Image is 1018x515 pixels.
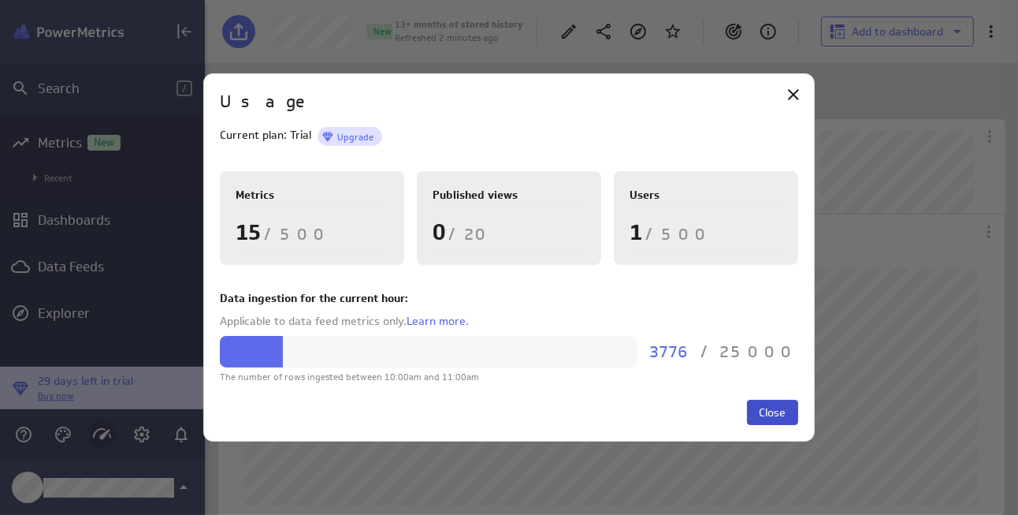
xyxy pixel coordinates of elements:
[236,216,261,249] p: 15
[780,81,807,108] div: Close
[630,187,782,203] p: Users
[220,90,318,115] h2: Usage
[220,290,797,307] p: Data ingestion for the current hour:
[661,222,711,248] p: 500
[220,313,797,330] p: Applicable to data feed metrics only.
[464,222,492,248] p: 20
[407,314,469,328] a: Learn more.
[630,216,642,249] p: 1
[645,222,658,248] p: /
[448,222,461,248] p: /
[650,340,695,365] p: 3776
[220,371,797,384] p: The number of rows ingested between 10:00am and 11:00am
[747,400,798,425] button: Close
[720,340,798,365] p: 25000
[433,216,445,249] p: 0
[280,222,330,248] p: 500
[220,127,311,146] p: Current plan: Trial
[433,187,585,203] p: Published views
[759,405,786,420] span: Close
[701,340,714,365] p: /
[329,131,381,143] span: Upgrade
[236,187,388,203] p: Metrics
[264,222,277,248] p: /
